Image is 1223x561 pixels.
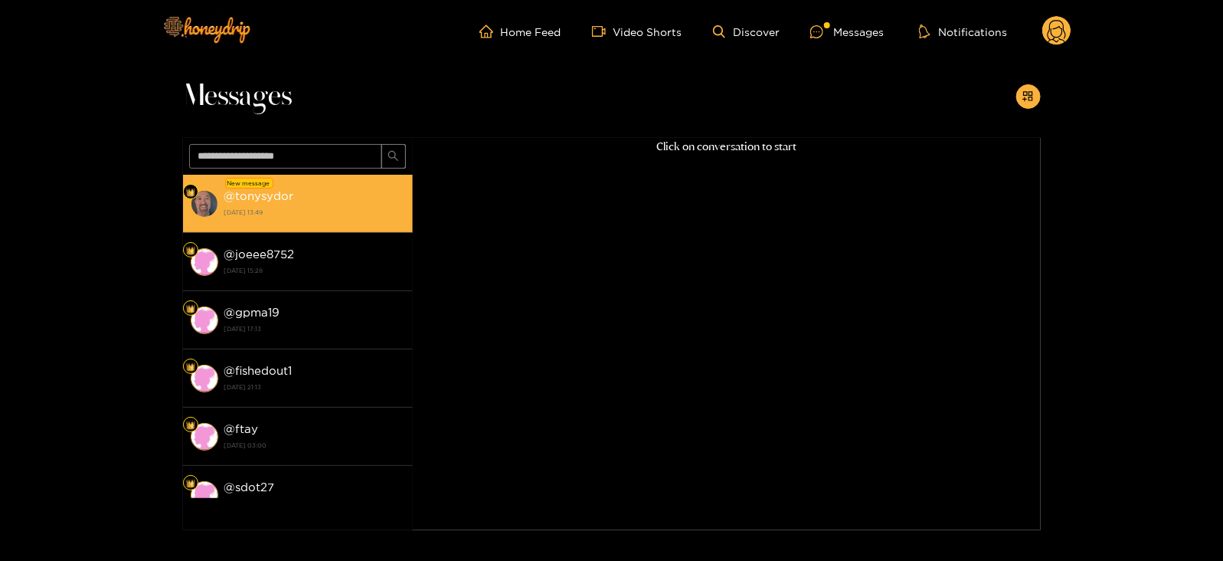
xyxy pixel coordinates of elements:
img: Fan Level [186,188,195,197]
span: Messages [183,78,293,115]
p: Click on conversation to start [413,138,1041,156]
img: conversation [191,365,218,392]
div: New message [225,178,273,189]
strong: [DATE] 17:13 [224,322,405,336]
span: home [479,25,501,38]
button: appstore-add [1016,84,1041,109]
strong: @ fishedout1 [224,364,293,377]
strong: @ joeee8752 [224,248,295,261]
div: Messages [810,23,884,41]
strong: [DATE] 15:28 [224,264,405,277]
span: video-camera [592,25,613,38]
img: conversation [191,190,218,218]
strong: @ gpma19 [224,306,280,319]
strong: [DATE] 03:00 [224,438,405,452]
img: conversation [191,481,218,509]
strong: @ tonysydor [224,189,294,202]
a: Discover [713,25,780,38]
img: conversation [191,248,218,276]
strong: @ sdot27 [224,481,275,494]
a: Video Shorts [592,25,682,38]
span: appstore-add [1022,90,1034,103]
span: search [388,150,399,163]
strong: @ ftay [224,422,259,435]
img: Fan Level [186,304,195,313]
a: Home Feed [479,25,561,38]
button: Notifications [914,24,1012,39]
img: Fan Level [186,246,195,255]
button: search [381,144,406,169]
img: conversation [191,423,218,451]
strong: [DATE] 09:30 [224,497,405,510]
img: conversation [191,307,218,334]
img: Fan Level [186,363,195,372]
img: Fan Level [186,421,195,430]
img: Fan Level [186,479,195,488]
strong: [DATE] 21:13 [224,380,405,394]
strong: [DATE] 13:49 [224,205,405,219]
